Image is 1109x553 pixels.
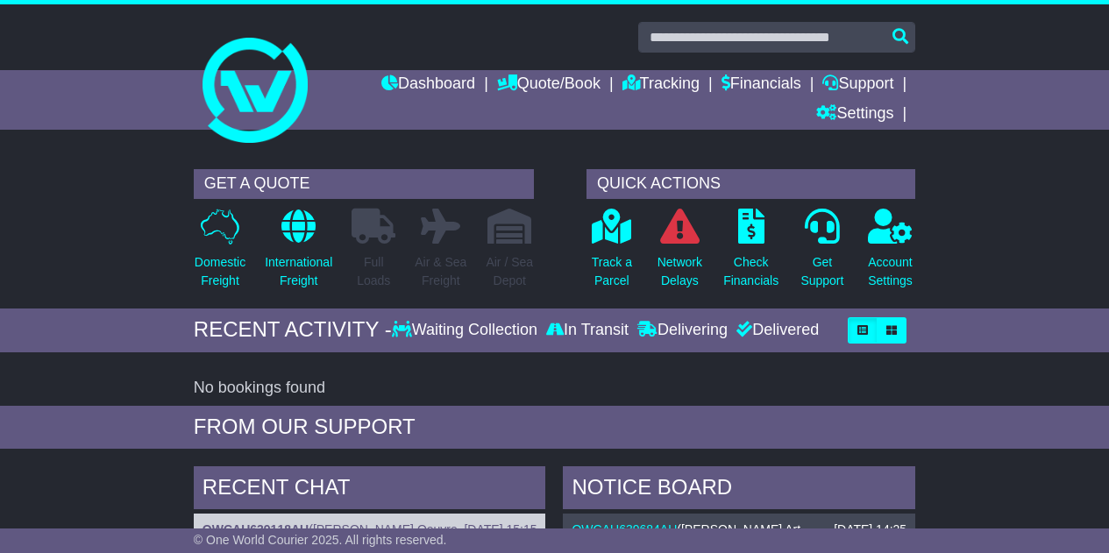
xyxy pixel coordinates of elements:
[195,253,245,290] p: Domestic Freight
[194,169,534,199] div: GET A QUOTE
[834,522,906,537] div: [DATE] 14:25
[723,253,778,290] p: Check Financials
[633,321,732,340] div: Delivering
[591,208,633,300] a: Track aParcel
[732,321,819,340] div: Delivered
[868,253,913,290] p: Account Settings
[194,415,915,440] div: FROM OUR SUPPORT
[486,253,533,290] p: Air / Sea Depot
[586,169,915,199] div: QUICK ACTIONS
[203,522,309,536] a: OWCAU639118AU
[722,208,779,300] a: CheckFinancials
[542,321,633,340] div: In Transit
[572,522,906,552] div: ( )
[622,70,700,100] a: Tracking
[194,379,915,398] div: No bookings found
[392,321,542,340] div: Waiting Collection
[194,533,447,547] span: © One World Courier 2025. All rights reserved.
[572,522,677,536] a: OWCAU639684AU
[194,317,392,343] div: RECENT ACTIVITY -
[203,522,537,552] div: ( )
[800,208,844,300] a: GetSupport
[563,466,915,514] div: NOTICE BOARD
[194,208,246,300] a: DomesticFreight
[203,522,458,551] span: [PERSON_NAME] Oeuvre Exhibtion
[867,208,914,300] a: AccountSettings
[415,253,466,290] p: Air & Sea Freight
[722,70,801,100] a: Financials
[572,522,800,551] span: [PERSON_NAME] Art Oeuvre
[265,253,332,290] p: International Freight
[352,253,395,290] p: Full Loads
[264,208,333,300] a: InternationalFreight
[658,253,702,290] p: Network Delays
[800,253,843,290] p: Get Support
[816,100,893,130] a: Settings
[381,70,475,100] a: Dashboard
[194,466,546,514] div: RECENT CHAT
[657,208,703,300] a: NetworkDelays
[592,253,632,290] p: Track a Parcel
[464,522,537,537] div: [DATE] 15:15
[497,70,601,100] a: Quote/Book
[822,70,893,100] a: Support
